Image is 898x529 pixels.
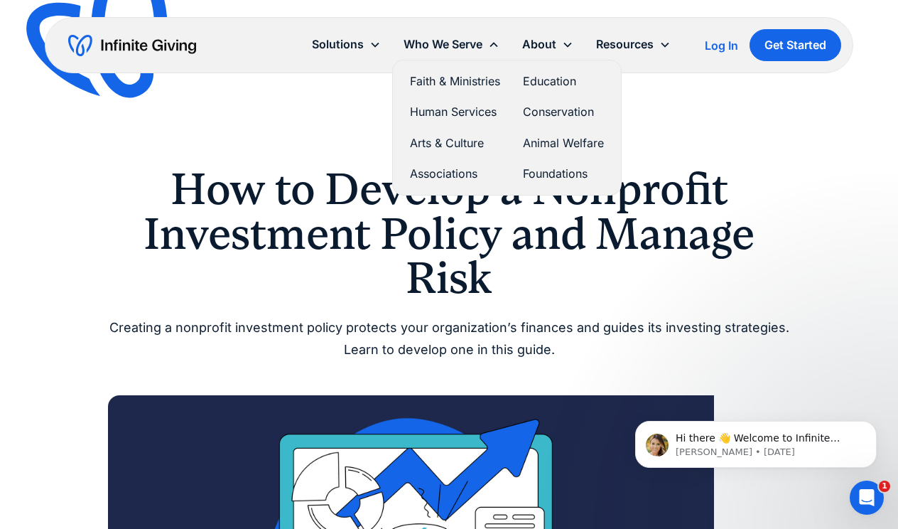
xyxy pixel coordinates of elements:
[705,40,738,51] div: Log In
[705,37,738,54] a: Log In
[585,29,682,60] div: Resources
[511,29,585,60] div: About
[523,102,604,122] a: Conservation
[522,35,556,54] div: About
[404,35,482,54] div: Who We Serve
[301,29,392,60] div: Solutions
[312,35,364,54] div: Solutions
[68,34,196,57] a: home
[108,167,790,300] h1: How to Develop a Nonprofit Investment Policy and Manage Risk
[410,164,500,183] a: Associations
[850,481,884,515] iframe: Intercom live chat
[523,134,604,153] a: Animal Welfare
[410,134,500,153] a: Arts & Culture
[410,72,500,91] a: Faith & Ministries
[410,102,500,122] a: Human Services
[392,60,622,196] nav: Who We Serve
[614,391,898,491] iframe: Intercom notifications message
[523,72,604,91] a: Education
[879,481,890,492] span: 1
[523,164,604,183] a: Foundations
[750,29,841,61] a: Get Started
[108,317,790,360] div: Creating a nonprofit investment policy protects your organization’s finances and guides its inves...
[596,35,654,54] div: Resources
[392,29,511,60] div: Who We Serve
